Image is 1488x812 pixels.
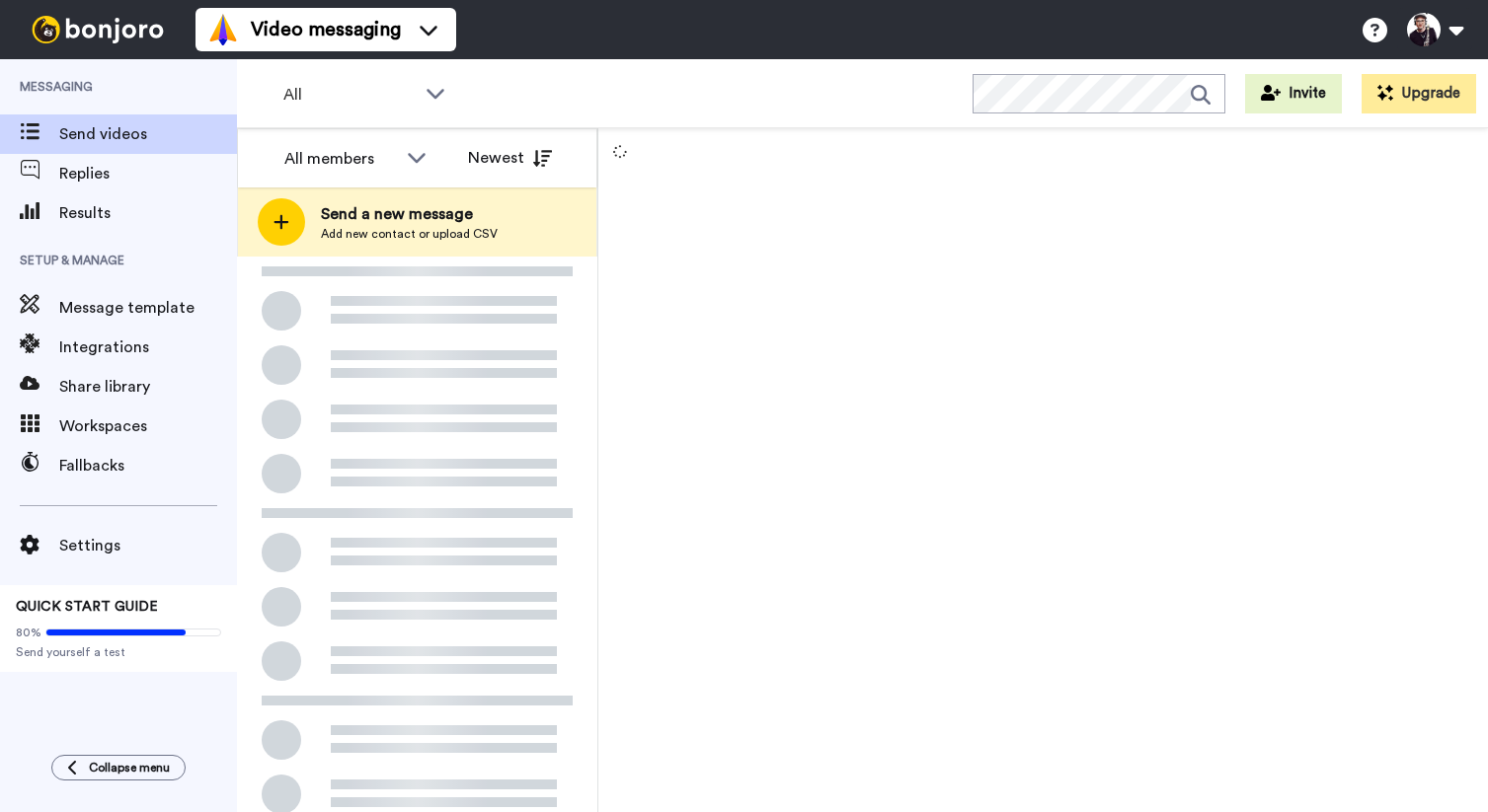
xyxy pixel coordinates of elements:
span: Video messaging [251,16,401,43]
button: Upgrade [1362,74,1476,113]
span: 80% [16,625,41,640]
span: Results [59,201,237,225]
img: vm-color.svg [207,14,239,45]
span: Collapse menu [89,760,170,775]
span: Workspaces [59,414,237,438]
span: All [283,83,416,107]
span: Fallbacks [59,454,237,478]
span: Share library [59,375,237,399]
span: QUICK START GUIDE [16,600,158,614]
span: Send yourself a test [16,644,221,660]
span: Send videos [59,122,237,146]
button: Collapse menu [51,755,186,780]
span: Add new contact or upload CSV [321,226,498,242]
span: Settings [59,534,237,557]
button: Newest [453,138,567,178]
img: bj-logo-header-white.svg [24,16,172,43]
span: Integrations [59,335,237,359]
span: Send a new message [321,202,498,226]
button: Invite [1245,74,1342,113]
div: All members [284,147,397,171]
span: Message template [59,296,237,320]
span: Replies [59,162,237,185]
